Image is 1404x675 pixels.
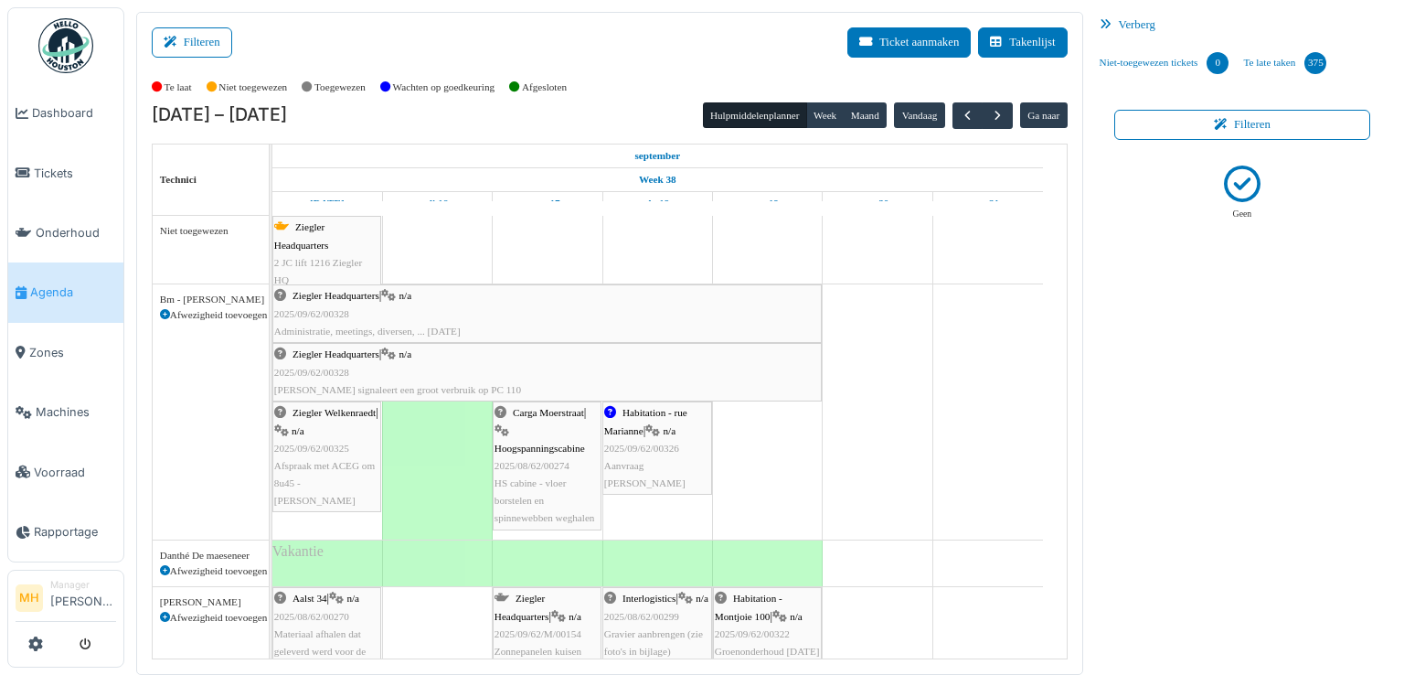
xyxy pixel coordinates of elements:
label: Te laat [165,80,192,95]
a: Machines [8,382,123,442]
span: n/a [696,593,708,604]
button: Hulpmiddelenplanner [703,102,807,128]
img: Badge_color-CXgf-gQk.svg [38,18,93,73]
div: | [274,287,820,340]
span: Aanvraag [PERSON_NAME] [604,460,686,488]
span: 2025/09/62/00325 [274,443,349,454]
div: 0 [1207,52,1228,74]
span: Dashboard [32,104,116,122]
a: 18 september 2025 [641,192,674,215]
a: Tickets [8,143,123,202]
span: 2025/09/62/M/00154 [495,628,581,639]
button: Takenlijst [978,27,1067,58]
button: Vandaag [894,102,944,128]
span: 2025/09/62/00328 [274,308,349,319]
span: n/a [346,593,359,604]
button: Volgende [982,102,1012,129]
a: Week 38 [634,168,681,191]
span: Ziegler Headquarters [292,348,379,359]
li: MH [16,584,43,612]
a: Onderhoud [8,203,123,262]
span: HS cabine - vloer borstelen en spinnewebben weghalen [495,477,595,523]
div: Afwezigheid toevoegen [160,563,261,579]
button: Week [806,102,845,128]
a: 16 september 2025 [422,192,452,215]
span: Groenonderhoud [DATE] [715,646,820,657]
div: Afwezigheid toevoegen [160,610,261,626]
button: Filteren [152,27,232,58]
span: Onderhoud [36,224,116,241]
button: Maand [843,102,887,128]
span: Voorraad [34,464,116,481]
span: Interlogistics [622,593,675,604]
div: | [715,590,820,660]
span: n/a [292,425,304,436]
span: n/a [663,425,675,436]
div: Danthé De maeseneer [160,548,261,563]
span: n/a [399,348,412,359]
span: 2 JC lift 1216 Ziegler HQ [274,257,362,285]
div: Niet toegewezen [160,223,261,239]
span: 2025/08/62/00299 [604,611,679,622]
p: Geen [1233,208,1252,221]
span: Agenda [30,284,116,301]
a: Agenda [8,262,123,322]
button: Vorige [952,102,983,129]
label: Toegewezen [314,80,366,95]
label: Wachten op goedkeuring [393,80,495,95]
span: Ziegler Headquarters [495,593,549,621]
span: Administratie, meetings, diversen, ... [DATE] [274,326,461,337]
span: Hoogspanningscabine [495,443,585,454]
div: Afwezigheid toevoegen [160,307,261,323]
a: 17 september 2025 [530,192,565,215]
div: Manager [50,578,116,592]
span: Habitation - Montjoie 100 [715,593,782,621]
span: n/a [569,611,581,622]
label: Niet toegewezen [218,80,287,95]
a: Rapportage [8,502,123,562]
span: 2025/09/62/00326 [604,443,679,454]
label: Afgesloten [522,80,567,95]
span: Zonnepanelen kuisen [495,646,581,657]
div: | [604,404,710,492]
span: n/a [790,611,803,622]
span: 2025/08/62/00274 [495,460,569,471]
span: Vakantie [272,543,324,559]
div: Bm - [PERSON_NAME] [160,292,261,307]
span: Rapportage [34,523,116,541]
span: [PERSON_NAME] signaleert een groot verbruik op PC 110 [274,384,521,395]
button: Ga naar [1020,102,1068,128]
span: Ziegler Headquarters [292,290,379,301]
a: Dashboard [8,83,123,143]
span: Carga Moerstraat [513,407,584,418]
a: Voorraad [8,442,123,501]
span: Afspraak met ACEG om 8u45 - [PERSON_NAME] [274,460,375,506]
div: | [495,590,600,660]
span: 2025/09/62/00322 [715,628,790,639]
h2: [DATE] – [DATE] [152,104,287,126]
a: 19 september 2025 [752,192,783,215]
div: | [274,346,820,399]
li: [PERSON_NAME] [50,578,116,617]
a: 15 september 2025 [305,192,349,215]
a: Te late taken [1236,38,1334,88]
span: Ziegler Welkenraedt [292,407,376,418]
span: Habitation - rue Marianne [604,407,687,435]
a: 15 september 2025 [630,145,685,167]
span: Gravier aanbrengen (zie foto's in bijlage) [604,628,703,657]
div: [PERSON_NAME] [160,595,261,610]
button: Filteren [1114,110,1371,140]
span: 2025/08/62/00270 [274,611,349,622]
div: | [604,590,710,660]
div: Verberg [1092,12,1393,38]
span: 2025/09/62/00328 [274,367,349,378]
div: | [495,404,600,527]
span: Zones [29,344,116,361]
span: Ziegler Headquarters [274,221,329,250]
span: Machines [36,403,116,421]
span: n/a [399,290,412,301]
span: Tickets [34,165,116,182]
button: Ticket aanmaken [847,27,971,58]
a: MH Manager[PERSON_NAME] [16,578,116,622]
